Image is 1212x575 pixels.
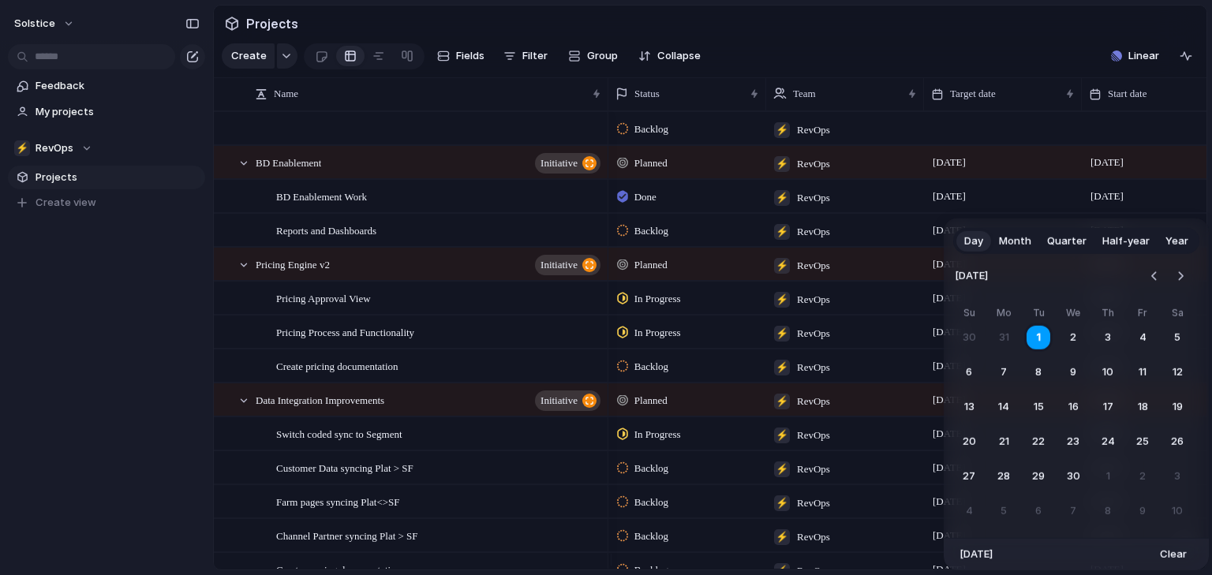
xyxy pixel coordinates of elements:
[1128,323,1157,352] button: Friday, April 4th, 2025
[1094,393,1122,421] button: Thursday, April 17th, 2025
[955,306,1191,525] table: April 2025
[1024,497,1053,525] button: Tuesday, May 6th, 2025
[991,228,1039,253] button: Month
[964,233,983,249] span: Day
[1059,462,1087,491] button: Wednesday, April 30th, 2025
[1024,428,1053,456] button: Tuesday, April 22nd, 2025
[1169,265,1191,287] button: Go to the Next Month
[955,462,983,491] button: Sunday, April 27th, 2025
[989,358,1018,386] button: Monday, April 7th, 2025
[989,323,1018,352] button: Monday, March 31st, 2025
[1094,358,1122,386] button: Thursday, April 10th, 2025
[1094,323,1122,352] button: Thursday, April 3rd, 2025
[1128,462,1157,491] button: Friday, May 2nd, 2025
[1059,428,1087,456] button: Wednesday, April 23rd, 2025
[1160,547,1187,562] span: Clear
[1059,323,1087,352] button: Wednesday, April 2nd, 2025
[1163,358,1191,386] button: Saturday, April 12th, 2025
[1128,358,1157,386] button: Friday, April 11th, 2025
[1094,497,1122,525] button: Thursday, May 8th, 2025
[1059,497,1087,525] button: Wednesday, May 7th, 2025
[1024,358,1053,386] button: Tuesday, April 8th, 2025
[1128,428,1157,456] button: Friday, April 25th, 2025
[989,497,1018,525] button: Monday, May 5th, 2025
[989,462,1018,491] button: Monday, April 28th, 2025
[955,358,983,386] button: Sunday, April 6th, 2025
[955,323,983,352] button: Sunday, March 30th, 2025
[1024,462,1053,491] button: Tuesday, April 29th, 2025
[1059,358,1087,386] button: Wednesday, April 9th, 2025
[955,497,983,525] button: Sunday, May 4th, 2025
[989,428,1018,456] button: Monday, April 21st, 2025
[1024,393,1053,421] button: Tuesday, April 15th, 2025
[1094,428,1122,456] button: Thursday, April 24th, 2025
[1039,228,1094,253] button: Quarter
[1024,306,1053,323] th: Tuesday
[1128,497,1157,525] button: Friday, May 9th, 2025
[1059,393,1087,421] button: Wednesday, April 16th, 2025
[1047,233,1087,249] span: Quarter
[959,547,993,562] span: [DATE]
[955,306,983,323] th: Sunday
[1143,265,1165,287] button: Go to the Previous Month
[1154,543,1193,566] button: Clear
[1024,323,1053,352] button: Tuesday, April 1st, 2025, selected
[1158,228,1196,253] button: Year
[1165,233,1188,249] span: Year
[1094,306,1122,323] th: Thursday
[1059,306,1087,323] th: Wednesday
[1094,462,1122,491] button: Thursday, May 1st, 2025
[955,393,983,421] button: Sunday, April 13th, 2025
[999,233,1031,249] span: Month
[1102,233,1150,249] span: Half-year
[989,393,1018,421] button: Monday, April 14th, 2025
[1163,306,1191,323] th: Saturday
[1163,393,1191,421] button: Saturday, April 19th, 2025
[956,228,991,253] button: Day
[1128,393,1157,421] button: Friday, April 18th, 2025
[1128,306,1157,323] th: Friday
[1163,497,1191,525] button: Saturday, May 10th, 2025
[1163,462,1191,491] button: Saturday, May 3rd, 2025
[1094,228,1158,253] button: Half-year
[989,306,1018,323] th: Monday
[955,428,983,456] button: Sunday, April 20th, 2025
[955,259,988,293] span: [DATE]
[1163,428,1191,456] button: Saturday, April 26th, 2025
[1163,323,1191,352] button: Saturday, April 5th, 2025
